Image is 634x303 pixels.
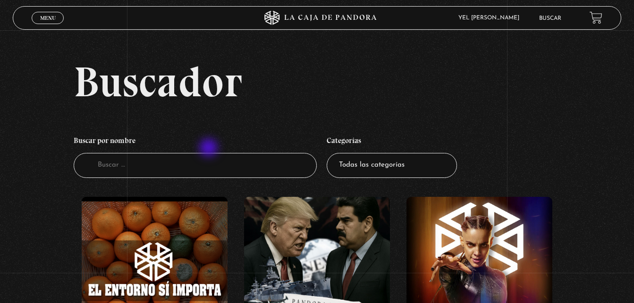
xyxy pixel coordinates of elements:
span: Menu [40,15,56,21]
span: Cerrar [37,23,59,30]
h2: Buscador [74,60,621,103]
h4: Buscar por nombre [74,131,317,153]
h4: Categorías [327,131,457,153]
a: View your shopping cart [590,11,602,24]
a: Buscar [539,16,561,21]
span: Yel [PERSON_NAME] [454,15,529,21]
